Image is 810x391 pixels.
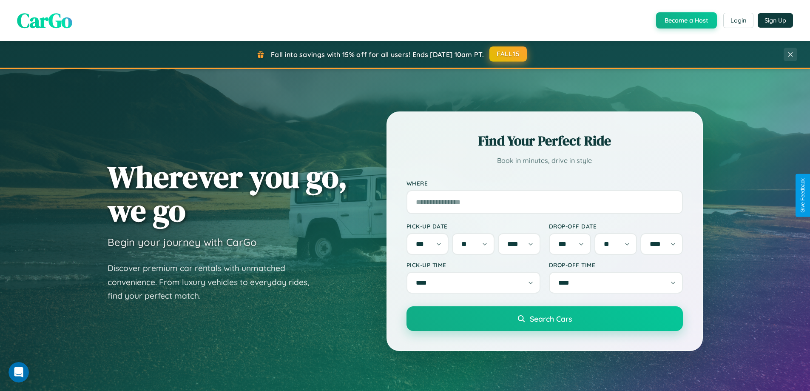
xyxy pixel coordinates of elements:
label: Pick-up Date [406,223,540,230]
button: Become a Host [656,12,717,29]
button: FALL15 [489,46,527,62]
h3: Begin your journey with CarGo [108,236,257,248]
span: CarGo [17,6,72,34]
h1: Wherever you go, we go [108,160,347,227]
button: Login [723,13,753,28]
iframe: Intercom live chat [9,362,29,382]
span: Fall into savings with 15% off for all users! Ends [DATE] 10am PT. [271,50,484,59]
p: Discover premium car rentals with unmatched convenience. From luxury vehicles to everyday rides, ... [108,261,320,303]
h2: Find Your Perfect Ride [406,131,683,150]
span: Search Cars [530,314,572,323]
label: Drop-off Time [549,261,683,268]
label: Where [406,180,683,187]
button: Sign Up [758,13,793,28]
div: Give Feedback [800,178,806,213]
button: Search Cars [406,306,683,331]
label: Pick-up Time [406,261,540,268]
label: Drop-off Date [549,223,683,230]
p: Book in minutes, drive in style [406,154,683,167]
